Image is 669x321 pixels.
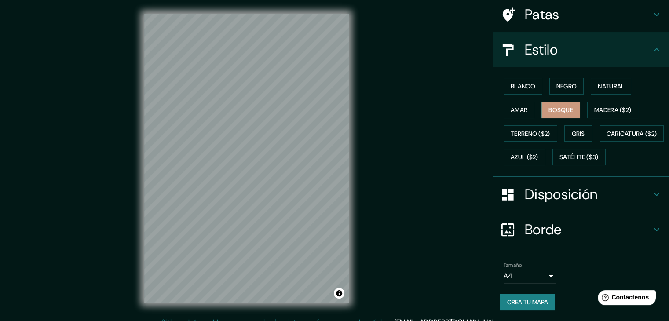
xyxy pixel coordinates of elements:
button: Satélite ($3) [552,149,606,165]
button: Gris [564,125,592,142]
font: Tamaño [504,262,522,269]
button: Madera ($2) [587,102,638,118]
font: Azul ($2) [511,153,538,161]
canvas: Mapa [144,14,349,303]
font: Negro [556,82,577,90]
font: Estilo [525,40,558,59]
button: Natural [591,78,631,95]
button: Terreno ($2) [504,125,557,142]
div: Disposición [493,177,669,212]
div: A4 [504,269,556,283]
font: Madera ($2) [594,106,631,114]
font: Crea tu mapa [507,298,548,306]
font: Patas [525,5,559,24]
font: Disposición [525,185,597,204]
font: Caricatura ($2) [607,130,657,138]
button: Caricatura ($2) [600,125,664,142]
font: Borde [525,220,562,239]
font: Satélite ($3) [559,153,599,161]
button: Crea tu mapa [500,294,555,310]
button: Negro [549,78,584,95]
font: Natural [598,82,624,90]
button: Activar o desactivar atribución [334,288,344,299]
div: Estilo [493,32,669,67]
iframe: Lanzador de widgets de ayuda [591,287,659,311]
div: Borde [493,212,669,247]
button: Bosque [541,102,580,118]
font: A4 [504,271,512,281]
font: Terreno ($2) [511,130,550,138]
button: Azul ($2) [504,149,545,165]
font: Blanco [511,82,535,90]
font: Amar [511,106,527,114]
font: Bosque [548,106,573,114]
button: Blanco [504,78,542,95]
font: Gris [572,130,585,138]
button: Amar [504,102,534,118]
